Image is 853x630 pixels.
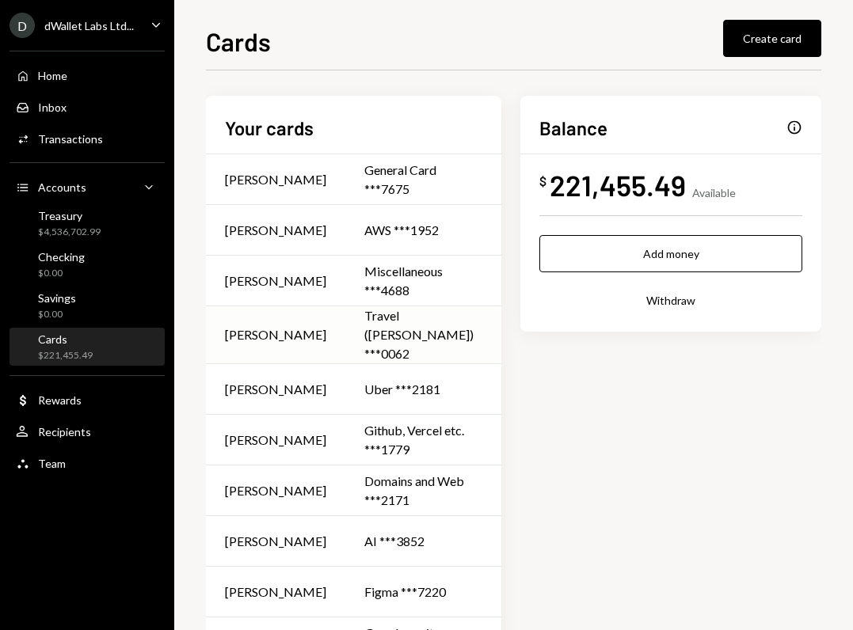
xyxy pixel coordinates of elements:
div: Home [38,69,67,82]
div: dWallet Labs Ltd... [44,19,134,32]
h1: Cards [206,25,271,57]
div: Accounts [38,180,86,194]
div: Available [692,186,736,199]
div: Github, Vercel etc. ***1779 [364,421,482,459]
div: [PERSON_NAME] [225,431,326,450]
div: Checking [38,250,85,264]
div: [PERSON_NAME] [225,583,326,602]
div: [PERSON_NAME] [225,532,326,551]
a: Recipients [10,417,165,446]
div: Miscellaneous ***4688 [364,262,482,300]
div: Transactions [38,132,103,146]
a: Checking$0.00 [10,245,165,283]
a: Home [10,61,165,89]
div: D [10,13,35,38]
div: [PERSON_NAME] [225,325,326,344]
div: Savings [38,291,76,305]
h2: Balance [539,115,607,141]
div: 221,455.49 [550,167,686,203]
div: Recipients [38,425,91,438]
a: Inbox [10,93,165,121]
div: Rewards [38,393,82,407]
div: $221,455.49 [38,349,93,362]
div: Team [38,457,66,470]
div: $0.00 [38,267,85,280]
button: Withdraw [539,282,802,319]
div: $4,536,702.99 [38,226,101,239]
div: Treasury [38,209,101,222]
div: $ [539,173,546,189]
a: Cards$221,455.49 [10,328,165,366]
div: [PERSON_NAME] [225,170,326,189]
div: Inbox [38,101,67,114]
button: Add money [539,235,802,272]
div: [PERSON_NAME] [225,380,326,399]
div: Cards [38,332,93,346]
button: Create card [723,20,821,57]
a: Accounts [10,173,165,201]
div: Travel ([PERSON_NAME]) ***0062 [364,306,482,363]
h2: Your cards [225,115,314,141]
div: [PERSON_NAME] [225,271,326,290]
div: Domains and Web ***2171 [364,472,482,510]
div: [PERSON_NAME] [225,481,326,500]
a: Savings$0.00 [10,287,165,324]
div: $0.00 [38,308,76,321]
div: [PERSON_NAME] [225,221,326,240]
a: Team [10,449,165,477]
a: Treasury$4,536,702.99 [10,204,165,242]
a: Transactions [10,124,165,153]
a: Rewards [10,385,165,414]
div: General Card ***7675 [364,161,482,199]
